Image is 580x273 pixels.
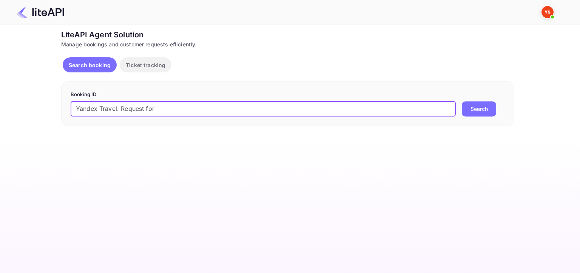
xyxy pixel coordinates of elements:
img: LiteAPI Logo [17,6,64,18]
p: Booking ID [71,91,505,98]
div: LiteAPI Agent Solution [61,29,514,40]
p: Search booking [69,61,111,69]
img: Yandex Support [541,6,554,18]
input: Enter Booking ID (e.g., 63782194) [71,101,456,117]
button: Search [462,101,496,117]
p: Ticket tracking [126,61,165,69]
div: Manage bookings and customer requests efficiently. [61,40,514,48]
